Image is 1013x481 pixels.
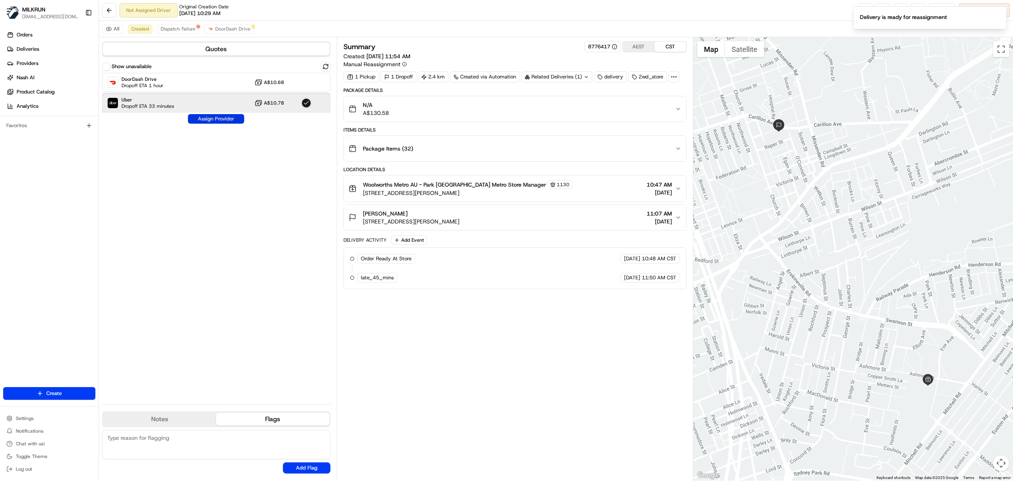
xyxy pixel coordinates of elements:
button: N/AA$130.58 [344,96,686,122]
div: Delivery Activity [343,237,387,243]
button: MILKRUN [22,6,46,13]
button: Dispatch Failure [157,24,199,34]
button: All [102,24,123,34]
span: [DATE] [647,218,672,225]
button: AEST [623,42,654,52]
button: [PERSON_NAME][STREET_ADDRESS][PERSON_NAME]11:07 AM[DATE] [344,205,686,230]
span: Original Creation Date [179,4,229,10]
span: 10:47 AM [647,181,672,189]
button: [EMAIL_ADDRESS][DOMAIN_NAME] [22,13,79,20]
span: [DATE] [647,189,672,197]
span: Created [131,26,149,32]
a: Orders [3,29,99,41]
span: [DATE] [624,255,640,262]
button: Quotes [103,43,330,55]
a: Providers [3,57,99,70]
button: Map camera controls [993,455,1009,471]
button: Show street map [697,41,725,57]
button: CST [654,42,686,52]
span: Analytics [17,103,38,110]
div: Location Details [343,166,687,173]
span: Order Ready At Store [361,255,412,262]
button: Assign Provider [188,114,244,124]
div: 8776417 [588,43,617,50]
span: Toggle Theme [16,453,47,460]
button: Toggle Theme [3,451,95,462]
button: Created [128,24,152,34]
button: A$10.68 [254,78,284,86]
span: 11:50 AM CST [642,274,676,281]
div: Delivery is ready for reassignment [860,13,947,21]
a: Terms (opens in new tab) [963,475,974,480]
a: Product Catalog [3,86,99,98]
button: Package Items (32) [344,136,686,161]
label: Show unavailable [112,63,152,70]
button: Settings [3,413,95,424]
img: Uber [108,98,118,108]
span: Deliveries [17,46,39,53]
span: Notifications [16,428,44,434]
button: Manual Reassignment [343,60,407,68]
span: DoorDash Drive [121,76,163,82]
div: 1 Dropoff [381,71,416,82]
span: Create [46,390,62,397]
span: A$130.58 [363,109,389,117]
span: Dispatch Failure [161,26,195,32]
span: Chat with us! [16,441,45,447]
div: Items Details [343,127,687,133]
button: Show satellite imagery [725,41,764,57]
a: Analytics [3,100,99,113]
span: [DATE] 10:29 AM [179,10,220,17]
button: Add Flag [283,462,330,473]
button: DoorDash Drive [204,24,254,34]
span: 10:48 AM CST [642,255,676,262]
button: Log out [3,464,95,475]
span: late_45_mins [361,274,394,281]
div: Package Details [343,87,687,94]
img: doordash_logo_v2.png [207,26,214,32]
span: Package Items ( 32 ) [363,145,413,153]
div: 2.4 km [418,71,448,82]
span: N/A [363,101,389,109]
a: Open this area in Google Maps (opens a new window) [695,470,721,481]
span: [DATE] [624,274,640,281]
div: 1 Pickup [343,71,379,82]
button: Toggle fullscreen view [993,41,1009,57]
button: Notifications [3,426,95,437]
div: Favorites [3,119,95,132]
span: Uber [121,97,174,103]
button: Create [3,387,95,400]
span: 11:07 AM [647,210,672,218]
span: Dropoff ETA 1 hour [121,82,163,89]
img: MILKRUN [6,6,19,19]
button: Chat with us! [3,438,95,449]
button: Notes [103,413,216,426]
span: Settings [16,415,34,422]
span: [PERSON_NAME] [363,210,408,218]
button: Keyboard shortcuts [876,475,911,481]
span: A$10.68 [264,79,284,86]
button: MILKRUNMILKRUN[EMAIL_ADDRESS][DOMAIN_NAME] [3,3,82,22]
a: Report a map error [979,475,1011,480]
span: Map data ©2025 Google [915,475,958,480]
a: Created via Automation [450,71,520,82]
span: Nash AI [17,74,34,81]
span: [STREET_ADDRESS][PERSON_NAME] [363,218,459,225]
a: Deliveries [3,43,99,55]
span: Orders [17,31,32,38]
span: Dropoff ETA 33 minutes [121,103,174,109]
button: Flags [216,413,329,426]
span: [STREET_ADDRESS][PERSON_NAME] [363,189,572,197]
button: Add Event [391,235,427,245]
div: 2wd_store [628,71,667,82]
span: Created: [343,52,410,60]
span: Manual Reassignment [343,60,400,68]
img: DoorDash Drive [108,77,118,88]
span: Log out [16,466,32,472]
img: Google [695,470,721,481]
span: A$10.78 [264,100,284,106]
div: delivery [594,71,627,82]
